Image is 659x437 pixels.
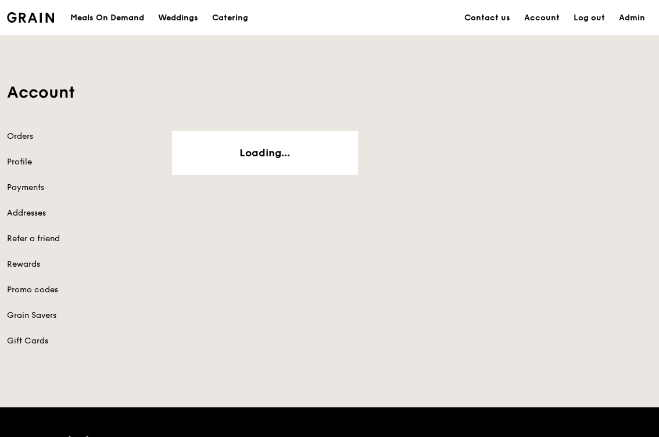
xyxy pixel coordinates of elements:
[158,1,198,35] div: Weddings
[212,1,248,35] div: Catering
[567,1,612,35] a: Log out
[7,182,158,194] a: Payments
[7,82,652,103] h1: Account
[457,1,517,35] a: Contact us
[177,145,353,161] div: Loading...
[7,156,158,168] a: Profile
[7,310,158,321] a: Grain Savers
[517,1,567,35] a: Account
[7,284,158,296] a: Promo codes
[151,1,205,35] a: Weddings
[7,233,158,245] a: Refer a friend
[7,335,158,347] a: Gift Cards
[7,12,54,23] img: Grain
[612,1,652,35] a: Admin
[70,1,144,35] div: Meals On Demand
[7,207,158,219] a: Addresses
[7,131,158,142] a: Orders
[205,1,255,35] a: Catering
[7,259,158,270] a: Rewards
